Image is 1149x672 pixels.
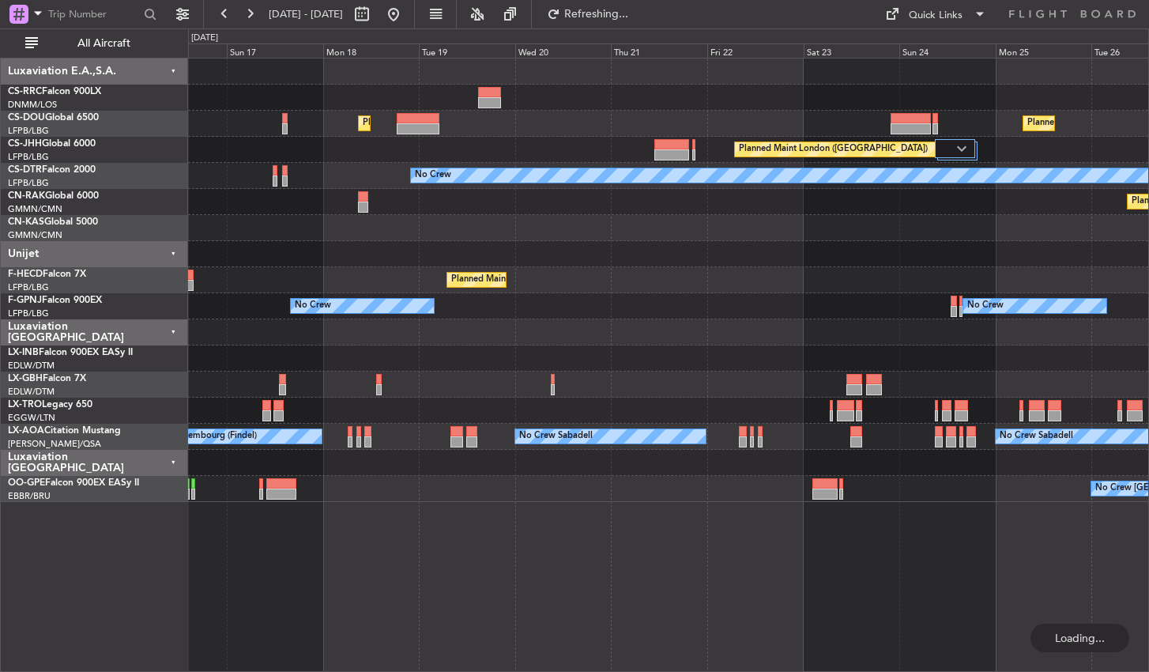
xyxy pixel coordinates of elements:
div: No Crew Sabadell [519,425,593,448]
a: LFPB/LBG [8,177,49,189]
div: Wed 20 [515,43,612,58]
a: OO-GPEFalcon 900EX EASy II [8,478,139,488]
button: All Aircraft [17,31,171,56]
a: CN-RAKGlobal 6000 [8,191,99,201]
span: CS-RRC [8,87,42,96]
a: CS-RRCFalcon 900LX [8,87,101,96]
div: Thu 21 [611,43,707,58]
input: Trip Number [48,2,139,26]
div: Sun 17 [227,43,323,58]
div: Mon 25 [996,43,1092,58]
div: Quick Links [909,8,963,24]
span: F-HECD [8,270,43,279]
a: F-GPNJFalcon 900EX [8,296,102,305]
div: No Crew [967,294,1004,318]
div: No Crew [295,294,331,318]
span: [DATE] - [DATE] [269,7,343,21]
span: CS-DTR [8,165,42,175]
div: No Crew Sabadell [1000,425,1073,448]
a: GMMN/CMN [8,203,62,215]
a: F-HECDFalcon 7X [8,270,86,279]
span: CN-RAK [8,191,45,201]
div: Sat 23 [804,43,900,58]
div: Sun 24 [899,43,996,58]
div: Loading... [1030,624,1129,652]
div: No Crew Luxembourg (Findel) [135,425,257,448]
a: LX-TROLegacy 650 [8,400,92,410]
a: LX-AOACitation Mustang [8,426,121,436]
a: CS-DOUGlobal 6500 [8,113,99,123]
div: Planned Maint London ([GEOGRAPHIC_DATA]) [739,138,928,161]
div: Planned Maint [GEOGRAPHIC_DATA] ([GEOGRAPHIC_DATA]) [363,111,612,135]
span: Refreshing... [563,9,630,20]
div: No Crew [415,164,451,187]
a: [PERSON_NAME]/QSA [8,438,101,450]
span: All Aircraft [41,38,167,49]
a: LFPB/LBG [8,151,49,163]
a: EGGW/LTN [8,412,55,424]
span: OO-GPE [8,478,45,488]
span: LX-INB [8,348,39,357]
button: Quick Links [877,2,994,27]
a: CN-KASGlobal 5000 [8,217,98,227]
span: LX-GBH [8,374,43,383]
span: F-GPNJ [8,296,42,305]
button: Refreshing... [540,2,635,27]
a: DNMM/LOS [8,99,57,111]
a: LFPB/LBG [8,125,49,137]
div: Planned Maint [GEOGRAPHIC_DATA] ([GEOGRAPHIC_DATA]) [451,268,700,292]
div: Mon 18 [323,43,420,58]
span: CS-JHH [8,139,42,149]
a: LFPB/LBG [8,281,49,293]
a: LX-INBFalcon 900EX EASy II [8,348,133,357]
a: GMMN/CMN [8,229,62,241]
a: LFPB/LBG [8,308,49,319]
a: LX-GBHFalcon 7X [8,374,86,383]
span: CS-DOU [8,113,45,123]
div: Tue 19 [419,43,515,58]
a: CS-JHHGlobal 6000 [8,139,96,149]
a: EDLW/DTM [8,386,55,398]
span: LX-TRO [8,400,42,410]
a: EBBR/BRU [8,490,51,502]
div: [DATE] [191,32,218,45]
span: LX-AOA [8,426,44,436]
img: arrow-gray.svg [957,145,966,152]
span: CN-KAS [8,217,44,227]
a: CS-DTRFalcon 2000 [8,165,96,175]
a: EDLW/DTM [8,360,55,372]
div: Fri 22 [707,43,804,58]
